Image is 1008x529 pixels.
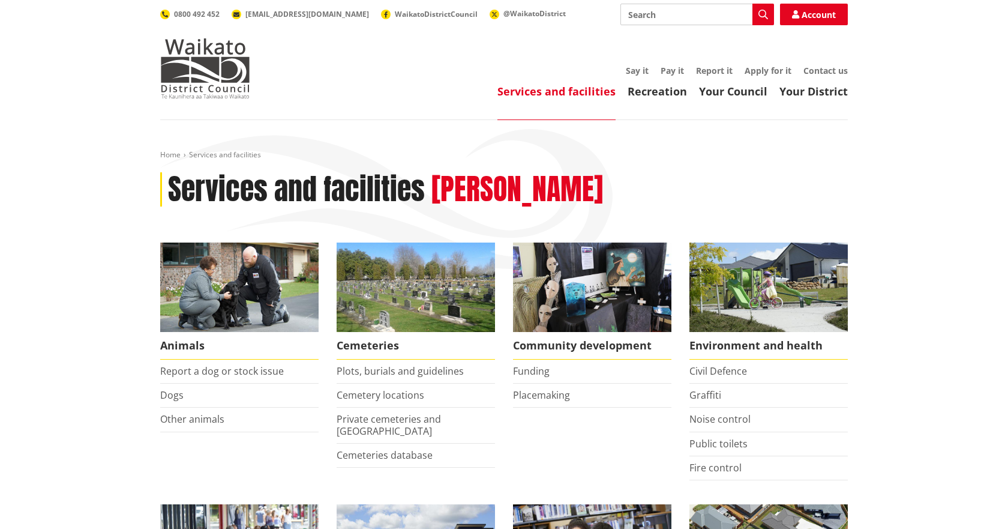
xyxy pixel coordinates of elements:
[160,243,319,360] a: Waikato District Council Animal Control team Animals
[337,364,464,378] a: Plots, burials and guidelines
[337,243,495,360] a: Huntly Cemetery Cemeteries
[431,172,603,207] h2: [PERSON_NAME]
[780,4,848,25] a: Account
[160,388,184,402] a: Dogs
[381,9,478,19] a: WaikatoDistrictCouncil
[160,150,181,160] a: Home
[189,150,261,160] span: Services and facilities
[337,449,433,462] a: Cemeteries database
[689,461,742,474] a: Fire control
[689,364,747,378] a: Civil Defence
[689,243,848,332] img: New housing in Pokeno
[513,388,570,402] a: Placemaking
[745,65,791,76] a: Apply for it
[620,4,774,25] input: Search input
[337,413,441,437] a: Private cemeteries and [GEOGRAPHIC_DATA]
[513,332,671,360] span: Community development
[174,9,220,19] span: 0800 492 452
[395,9,478,19] span: WaikatoDistrictCouncil
[689,413,751,426] a: Noise control
[689,437,748,450] a: Public toilets
[628,84,687,98] a: Recreation
[803,65,848,76] a: Contact us
[513,243,671,332] img: Matariki Travelling Suitcase Art Exhibition
[497,84,616,98] a: Services and facilities
[160,332,319,360] span: Animals
[503,8,566,19] span: @WaikatoDistrict
[779,84,848,98] a: Your District
[160,150,848,160] nav: breadcrumb
[490,8,566,19] a: @WaikatoDistrict
[245,9,369,19] span: [EMAIL_ADDRESS][DOMAIN_NAME]
[626,65,649,76] a: Say it
[689,332,848,360] span: Environment and health
[661,65,684,76] a: Pay it
[160,38,250,98] img: Waikato District Council - Te Kaunihera aa Takiwaa o Waikato
[160,413,224,426] a: Other animals
[337,243,495,332] img: Huntly Cemetery
[160,243,319,332] img: Animal Control
[689,388,721,402] a: Graffiti
[160,364,284,378] a: Report a dog or stock issue
[337,388,424,402] a: Cemetery locations
[513,243,671,360] a: Matariki Travelling Suitcase Art Exhibition Community development
[699,84,767,98] a: Your Council
[160,9,220,19] a: 0800 492 452
[337,332,495,360] span: Cemeteries
[696,65,733,76] a: Report it
[689,243,848,360] a: New housing in Pokeno Environment and health
[513,364,550,378] a: Funding
[168,172,425,207] h1: Services and facilities
[232,9,369,19] a: [EMAIL_ADDRESS][DOMAIN_NAME]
